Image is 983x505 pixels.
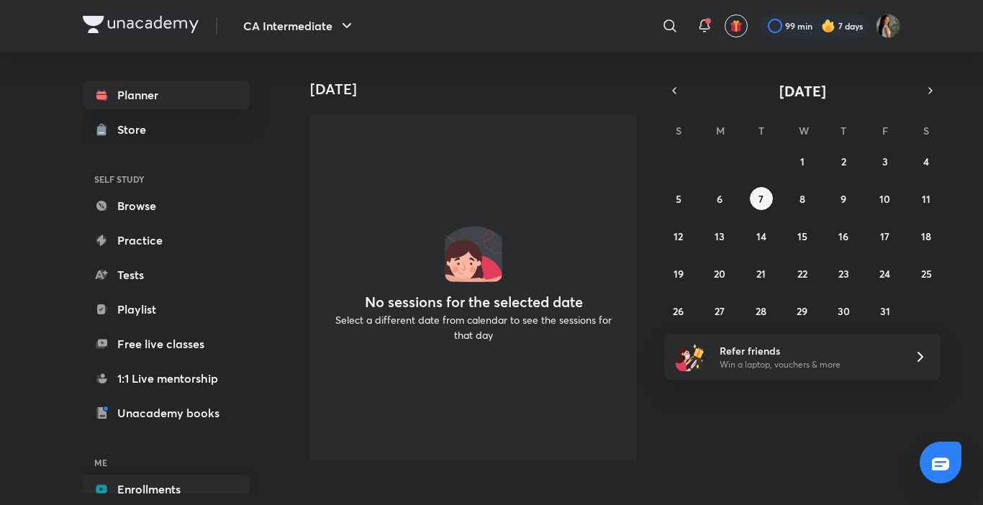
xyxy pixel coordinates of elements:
[750,187,773,210] button: October 7, 2025
[708,299,731,322] button: October 27, 2025
[923,155,929,168] abbr: October 4, 2025
[83,260,250,289] a: Tests
[117,121,155,138] div: Store
[882,155,888,168] abbr: October 3, 2025
[83,16,199,37] a: Company Logo
[799,124,809,137] abbr: Wednesday
[841,155,846,168] abbr: October 2, 2025
[832,299,855,322] button: October 30, 2025
[915,262,938,285] button: October 25, 2025
[880,229,889,243] abbr: October 17, 2025
[83,450,250,475] h6: ME
[923,124,929,137] abbr: Saturday
[83,191,250,220] a: Browse
[880,304,890,318] abbr: October 31, 2025
[674,267,684,281] abbr: October 19, 2025
[791,262,814,285] button: October 22, 2025
[876,14,900,38] img: Bhumika
[708,187,731,210] button: October 6, 2025
[676,124,681,137] abbr: Sunday
[832,150,855,173] button: October 2, 2025
[684,81,920,101] button: [DATE]
[667,187,690,210] button: October 5, 2025
[915,150,938,173] button: October 4, 2025
[673,304,684,318] abbr: October 26, 2025
[235,12,364,40] button: CA Intermediate
[674,229,683,243] abbr: October 12, 2025
[725,14,748,37] button: avatar
[838,304,850,318] abbr: October 30, 2025
[83,226,250,255] a: Practice
[797,267,807,281] abbr: October 22, 2025
[715,304,725,318] abbr: October 27, 2025
[667,299,690,322] button: October 26, 2025
[832,262,855,285] button: October 23, 2025
[758,124,764,137] abbr: Tuesday
[667,224,690,247] button: October 12, 2025
[874,187,897,210] button: October 10, 2025
[750,224,773,247] button: October 14, 2025
[756,304,766,318] abbr: October 28, 2025
[841,124,846,137] abbr: Thursday
[758,192,764,206] abbr: October 7, 2025
[915,224,938,247] button: October 18, 2025
[750,299,773,322] button: October 28, 2025
[921,267,932,281] abbr: October 25, 2025
[445,224,502,282] img: No events
[922,192,930,206] abbr: October 11, 2025
[730,19,743,32] img: avatar
[791,224,814,247] button: October 15, 2025
[921,229,931,243] abbr: October 18, 2025
[83,364,250,393] a: 1:1 Live mentorship
[708,224,731,247] button: October 13, 2025
[83,16,199,33] img: Company Logo
[365,294,583,311] h4: No sessions for the selected date
[838,267,849,281] abbr: October 23, 2025
[879,192,890,206] abbr: October 10, 2025
[832,224,855,247] button: October 16, 2025
[327,312,620,342] p: Select a different date from calendar to see the sessions for that day
[716,124,725,137] abbr: Monday
[676,342,705,371] img: referral
[756,267,766,281] abbr: October 21, 2025
[915,187,938,210] button: October 11, 2025
[715,229,725,243] abbr: October 13, 2025
[791,299,814,322] button: October 29, 2025
[874,150,897,173] button: October 3, 2025
[821,19,835,33] img: streak
[310,81,648,98] h4: [DATE]
[841,192,846,206] abbr: October 9, 2025
[874,299,897,322] button: October 31, 2025
[83,167,250,191] h6: SELF STUDY
[750,262,773,285] button: October 21, 2025
[879,267,890,281] abbr: October 24, 2025
[800,155,805,168] abbr: October 1, 2025
[779,81,826,101] span: [DATE]
[83,81,250,109] a: Planner
[83,399,250,427] a: Unacademy books
[717,192,722,206] abbr: October 6, 2025
[838,229,848,243] abbr: October 16, 2025
[83,115,250,144] a: Store
[832,187,855,210] button: October 9, 2025
[83,475,250,504] a: Enrollments
[882,124,888,137] abbr: Friday
[714,267,725,281] abbr: October 20, 2025
[667,262,690,285] button: October 19, 2025
[874,224,897,247] button: October 17, 2025
[791,187,814,210] button: October 8, 2025
[797,229,807,243] abbr: October 15, 2025
[720,343,897,358] h6: Refer friends
[708,262,731,285] button: October 20, 2025
[83,295,250,324] a: Playlist
[874,262,897,285] button: October 24, 2025
[756,229,766,243] abbr: October 14, 2025
[83,329,250,358] a: Free live classes
[797,304,807,318] abbr: October 29, 2025
[799,192,805,206] abbr: October 8, 2025
[720,358,897,371] p: Win a laptop, vouchers & more
[791,150,814,173] button: October 1, 2025
[676,192,681,206] abbr: October 5, 2025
